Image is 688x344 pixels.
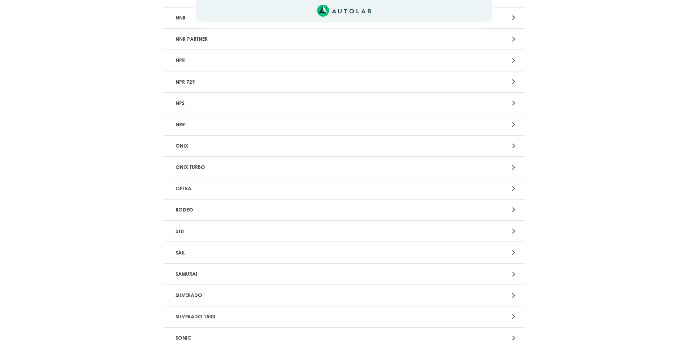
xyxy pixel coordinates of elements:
p: SAMURAI [173,267,398,281]
p: NRR [173,118,398,131]
p: SAIL [173,246,398,259]
p: NPS [173,96,398,110]
p: NNR [173,11,398,25]
p: NNR PARTNER [173,32,398,46]
p: SILVERADO 1500 [173,310,398,323]
p: ONIX TURBO [173,161,398,174]
a: Link al sitio de autolab [317,7,371,14]
p: NPR [173,54,398,67]
p: NPR 729 [173,75,398,88]
p: OPTRA [173,182,398,195]
p: SILVERADO [173,289,398,302]
p: RODEO [173,203,398,217]
p: S10 [173,225,398,238]
p: ONIX [173,139,398,153]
